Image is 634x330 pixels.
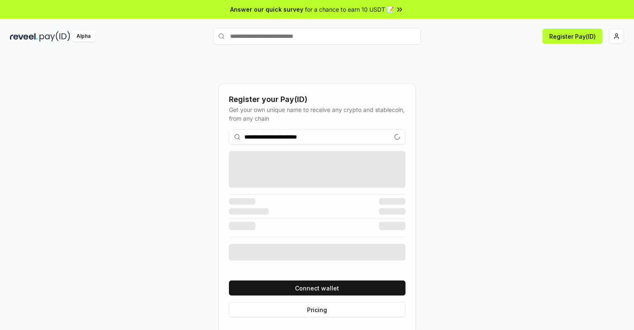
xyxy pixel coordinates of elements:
[10,31,38,42] img: reveel_dark
[543,29,602,44] button: Register Pay(ID)
[229,105,405,123] div: Get your own unique name to receive any crypto and stablecoin, from any chain
[229,302,405,317] button: Pricing
[230,5,303,14] span: Answer our quick survey
[229,94,405,105] div: Register your Pay(ID)
[72,31,95,42] div: Alpha
[229,280,405,295] button: Connect wallet
[305,5,394,14] span: for a chance to earn 10 USDT 📝
[39,31,70,42] img: pay_id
